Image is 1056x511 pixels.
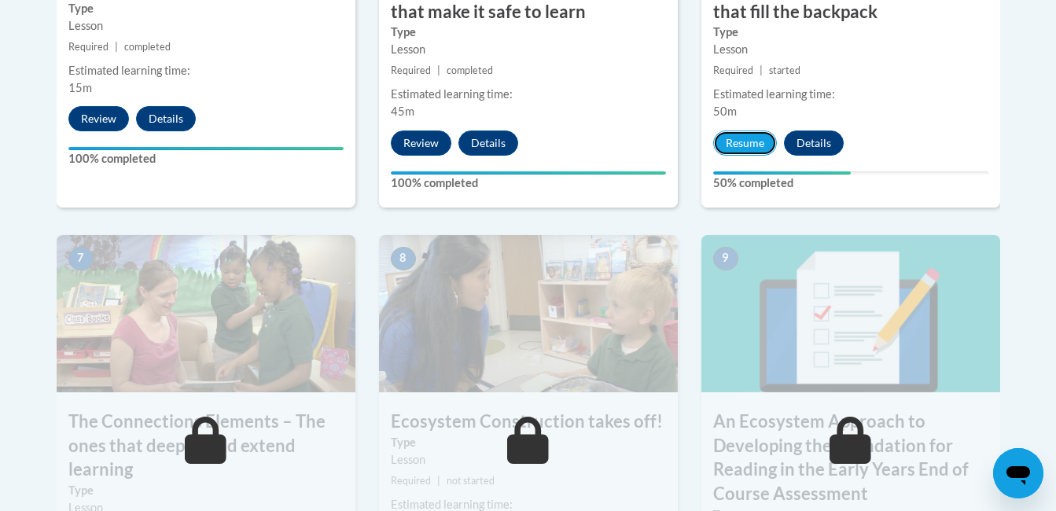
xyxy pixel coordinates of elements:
[713,105,737,118] span: 50m
[57,410,355,482] h3: The Connections Elements – The ones that deepen and extend learning
[437,64,440,76] span: |
[769,64,800,76] span: started
[379,235,678,392] img: Course Image
[391,434,666,451] label: Type
[713,64,753,76] span: Required
[391,475,431,487] span: Required
[68,150,344,167] label: 100% completed
[68,81,92,94] span: 15m
[713,247,738,270] span: 9
[68,247,94,270] span: 7
[713,41,988,58] div: Lesson
[713,171,851,175] div: Your progress
[68,147,344,150] div: Your progress
[447,475,495,487] span: not started
[68,17,344,35] div: Lesson
[713,175,988,192] label: 50% completed
[68,62,344,79] div: Estimated learning time:
[391,131,451,156] button: Review
[713,24,988,41] label: Type
[447,64,493,76] span: completed
[993,448,1043,498] iframe: Button to launch messaging window
[760,64,763,76] span: |
[391,64,431,76] span: Required
[124,41,171,53] span: completed
[379,410,678,434] h3: Ecosystem Construction takes off!
[391,105,414,118] span: 45m
[701,235,1000,392] img: Course Image
[391,175,666,192] label: 100% completed
[136,106,196,131] button: Details
[391,24,666,41] label: Type
[68,482,344,499] label: Type
[458,131,518,156] button: Details
[391,171,666,175] div: Your progress
[391,451,666,469] div: Lesson
[68,41,109,53] span: Required
[68,106,129,131] button: Review
[57,235,355,392] img: Course Image
[391,86,666,103] div: Estimated learning time:
[784,131,844,156] button: Details
[437,475,440,487] span: |
[115,41,118,53] span: |
[713,86,988,103] div: Estimated learning time:
[713,131,777,156] button: Resume
[391,41,666,58] div: Lesson
[391,247,416,270] span: 8
[701,410,1000,506] h3: An Ecosystem Approach to Developing the Foundation for Reading in the Early Years End of Course A...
